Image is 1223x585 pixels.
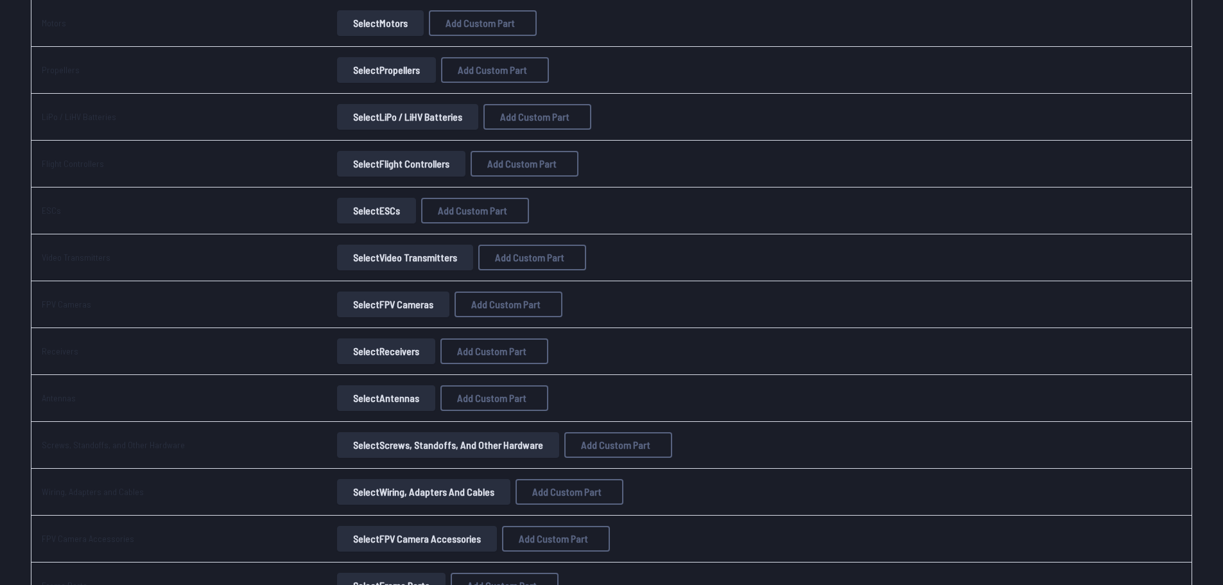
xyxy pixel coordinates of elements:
[478,245,586,270] button: Add Custom Part
[516,479,623,505] button: Add Custom Part
[429,10,537,36] button: Add Custom Part
[42,392,76,403] a: Antennas
[334,385,438,411] a: SelectAntennas
[337,292,449,317] button: SelectFPV Cameras
[334,10,426,36] a: SelectMotors
[42,252,110,263] a: Video Transmitters
[441,57,549,83] button: Add Custom Part
[471,151,578,177] button: Add Custom Part
[42,64,80,75] a: Propellers
[42,17,66,28] a: Motors
[337,104,478,130] button: SelectLiPo / LiHV Batteries
[42,439,185,450] a: Screws, Standoffs, and Other Hardware
[564,432,672,458] button: Add Custom Part
[438,205,507,216] span: Add Custom Part
[337,526,497,552] button: SelectFPV Camera Accessories
[457,393,526,403] span: Add Custom Part
[334,151,468,177] a: SelectFlight Controllers
[42,299,91,310] a: FPV Cameras
[42,205,61,216] a: ESCs
[334,245,476,270] a: SelectVideo Transmitters
[487,159,557,169] span: Add Custom Part
[519,534,588,544] span: Add Custom Part
[337,151,465,177] button: SelectFlight Controllers
[337,385,435,411] button: SelectAntennas
[421,198,529,223] button: Add Custom Part
[334,104,481,130] a: SelectLiPo / LiHV Batteries
[532,487,602,497] span: Add Custom Part
[455,292,562,317] button: Add Custom Part
[457,346,526,356] span: Add Custom Part
[500,112,569,122] span: Add Custom Part
[440,385,548,411] button: Add Custom Part
[42,345,78,356] a: Receivers
[334,526,499,552] a: SelectFPV Camera Accessories
[337,432,559,458] button: SelectScrews, Standoffs, and Other Hardware
[483,104,591,130] button: Add Custom Part
[334,338,438,364] a: SelectReceivers
[337,245,473,270] button: SelectVideo Transmitters
[581,440,650,450] span: Add Custom Part
[495,252,564,263] span: Add Custom Part
[42,111,116,122] a: LiPo / LiHV Batteries
[334,198,419,223] a: SelectESCs
[334,479,513,505] a: SelectWiring, Adapters and Cables
[337,338,435,364] button: SelectReceivers
[42,533,134,544] a: FPV Camera Accessories
[440,338,548,364] button: Add Custom Part
[446,18,515,28] span: Add Custom Part
[334,432,562,458] a: SelectScrews, Standoffs, and Other Hardware
[42,486,144,497] a: Wiring, Adapters and Cables
[42,158,104,169] a: Flight Controllers
[334,292,452,317] a: SelectFPV Cameras
[337,198,416,223] button: SelectESCs
[458,65,527,75] span: Add Custom Part
[334,57,438,83] a: SelectPropellers
[502,526,610,552] button: Add Custom Part
[471,299,541,310] span: Add Custom Part
[337,479,510,505] button: SelectWiring, Adapters and Cables
[337,10,424,36] button: SelectMotors
[337,57,436,83] button: SelectPropellers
